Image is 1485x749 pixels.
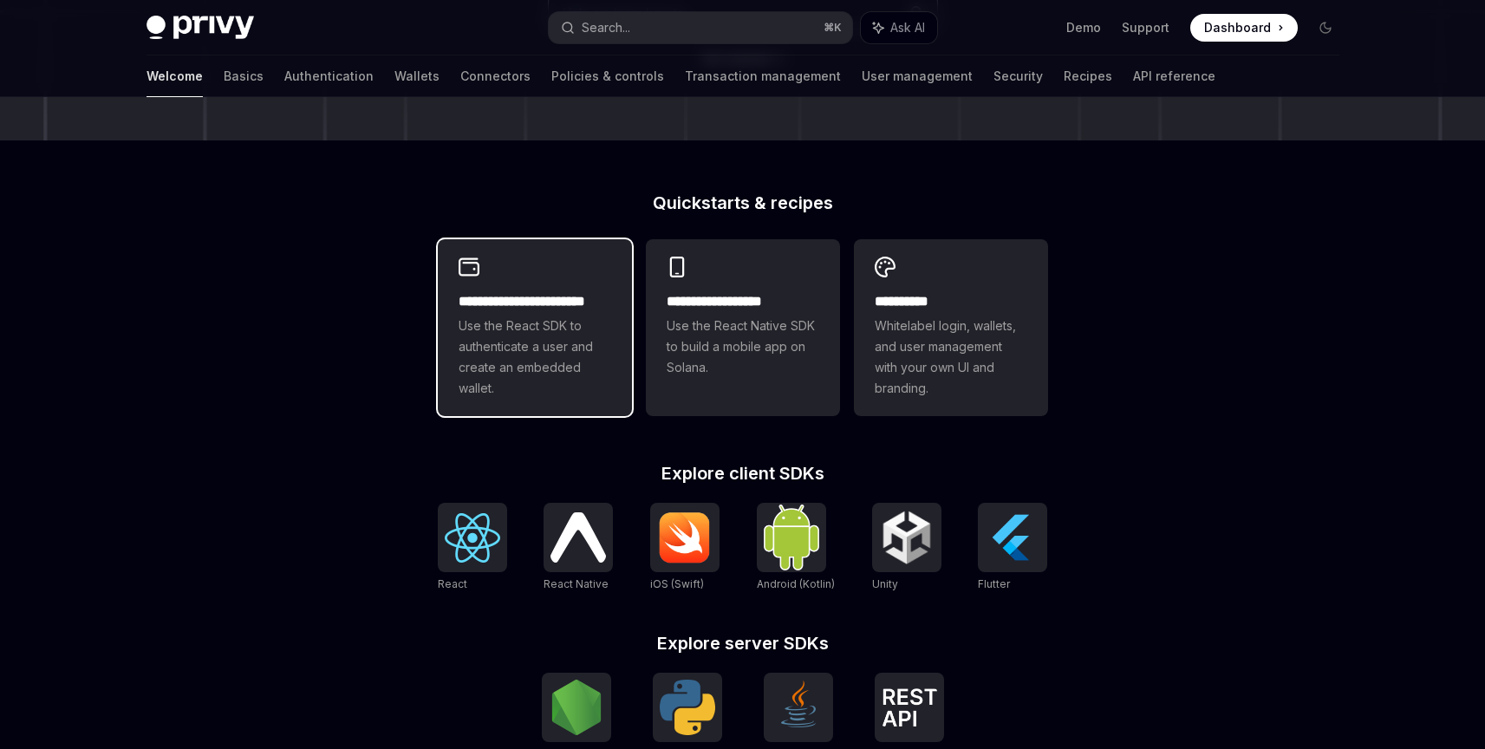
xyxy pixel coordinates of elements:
[646,239,840,416] a: **** **** **** ***Use the React Native SDK to build a mobile app on Solana.
[872,577,898,590] span: Unity
[757,503,835,593] a: Android (Kotlin)Android (Kotlin)
[438,503,507,593] a: ReactReact
[1122,19,1169,36] a: Support
[147,55,203,97] a: Welcome
[650,503,720,593] a: iOS (Swift)iOS (Swift)
[438,465,1048,482] h2: Explore client SDKs
[650,577,704,590] span: iOS (Swift)
[544,503,613,593] a: React NativeReact Native
[549,680,604,735] img: NodeJS
[284,55,374,97] a: Authentication
[824,21,842,35] span: ⌘ K
[685,55,841,97] a: Transaction management
[872,503,941,593] a: UnityUnity
[854,239,1048,416] a: **** *****Whitelabel login, wallets, and user management with your own UI and branding.
[757,577,835,590] span: Android (Kotlin)
[1064,55,1112,97] a: Recipes
[459,316,611,399] span: Use the React SDK to authenticate a user and create an embedded wallet.
[985,510,1040,565] img: Flutter
[544,577,609,590] span: React Native
[879,510,935,565] img: Unity
[1066,19,1101,36] a: Demo
[993,55,1043,97] a: Security
[460,55,531,97] a: Connectors
[978,577,1010,590] span: Flutter
[582,17,630,38] div: Search...
[667,316,819,378] span: Use the React Native SDK to build a mobile app on Solana.
[862,55,973,97] a: User management
[1133,55,1215,97] a: API reference
[438,577,467,590] span: React
[550,512,606,562] img: React Native
[438,194,1048,212] h2: Quickstarts & recipes
[875,316,1027,399] span: Whitelabel login, wallets, and user management with your own UI and branding.
[978,503,1047,593] a: FlutterFlutter
[549,12,852,43] button: Search...⌘K
[1204,19,1271,36] span: Dashboard
[445,513,500,563] img: React
[438,635,1048,652] h2: Explore server SDKs
[861,12,937,43] button: Ask AI
[224,55,264,97] a: Basics
[882,688,937,726] img: REST API
[660,680,715,735] img: Python
[1312,14,1339,42] button: Toggle dark mode
[394,55,440,97] a: Wallets
[551,55,664,97] a: Policies & controls
[1190,14,1298,42] a: Dashboard
[890,19,925,36] span: Ask AI
[147,16,254,40] img: dark logo
[771,680,826,735] img: Java
[657,511,713,563] img: iOS (Swift)
[764,505,819,570] img: Android (Kotlin)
